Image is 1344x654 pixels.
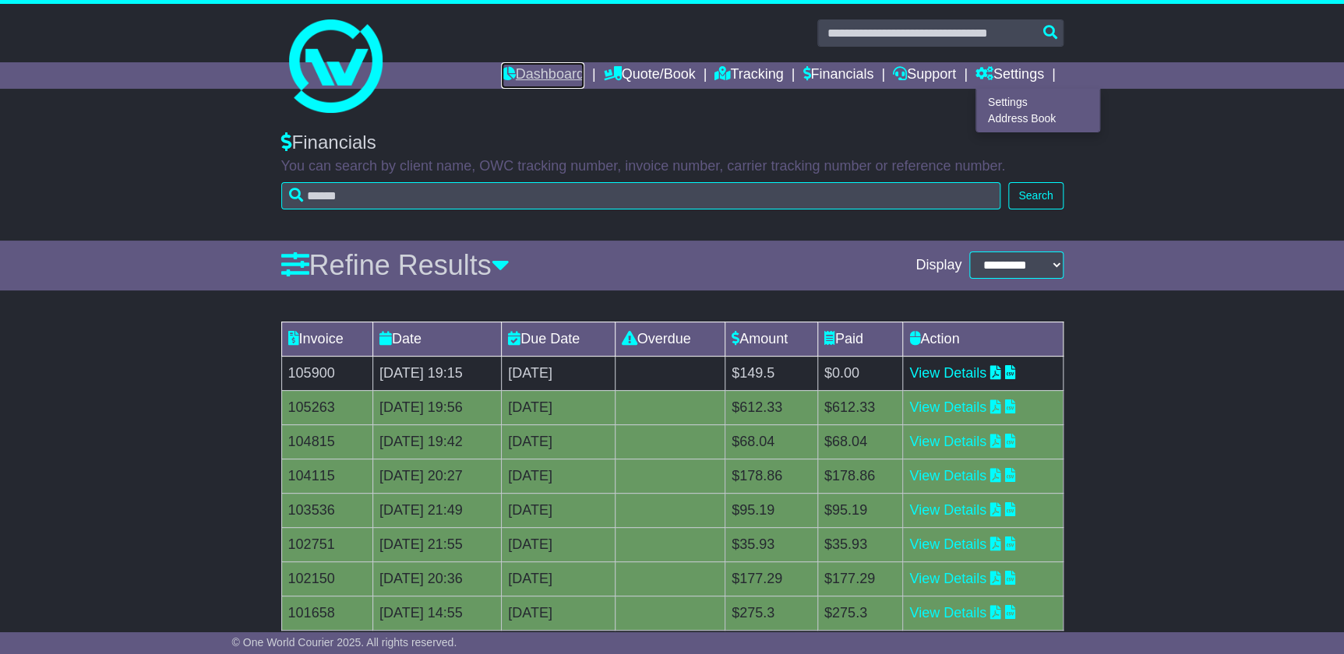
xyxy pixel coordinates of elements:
td: [DATE] 19:56 [372,390,501,424]
td: [DATE] 19:15 [372,356,501,390]
td: [DATE] 20:27 [372,459,501,493]
a: Settings [975,62,1044,89]
div: Financials [281,132,1064,154]
td: $612.33 [817,390,903,424]
td: Amount [725,322,818,356]
p: You can search by client name, OWC tracking number, invoice number, carrier tracking number or re... [281,158,1064,175]
a: Dashboard [501,62,584,89]
td: $177.29 [725,561,818,596]
td: Invoice [281,322,372,356]
a: Refine Results [281,249,510,281]
td: [DATE] [502,459,615,493]
td: $178.86 [817,459,903,493]
td: $149.5 [725,356,818,390]
td: $275.3 [817,596,903,630]
td: Overdue [615,322,725,356]
td: [DATE] [502,596,615,630]
td: [DATE] [502,390,615,424]
td: $612.33 [725,390,818,424]
td: [DATE] [502,424,615,459]
td: [DATE] 21:49 [372,493,501,527]
a: Settings [976,93,1099,111]
td: $95.19 [725,493,818,527]
a: View Details [909,571,986,586]
td: $68.04 [725,424,818,459]
a: View Details [909,399,986,415]
td: Action [903,322,1063,356]
td: Due Date [502,322,615,356]
a: Tracking [714,62,783,89]
a: View Details [909,434,986,449]
td: $35.93 [817,527,903,561]
span: Display [915,257,961,274]
td: $0.00 [817,356,903,390]
td: [DATE] 19:42 [372,424,501,459]
td: $178.86 [725,459,818,493]
a: Quote/Book [603,62,695,89]
a: View Details [909,536,986,552]
td: 102150 [281,561,372,596]
td: [DATE] 21:55 [372,527,501,561]
button: Search [1008,182,1063,209]
td: [DATE] 20:36 [372,561,501,596]
td: $68.04 [817,424,903,459]
td: 105900 [281,356,372,390]
a: View Details [909,468,986,483]
a: View Details [909,502,986,518]
a: View Details [909,605,986,621]
a: View Details [909,365,986,381]
a: Support [893,62,956,89]
td: [DATE] [502,561,615,596]
div: Quote/Book [975,89,1100,132]
td: 101658 [281,596,372,630]
td: $177.29 [817,561,903,596]
td: $275.3 [725,596,818,630]
td: 102751 [281,527,372,561]
span: © One World Courier 2025. All rights reserved. [232,636,457,649]
td: 104115 [281,459,372,493]
td: Date [372,322,501,356]
a: Financials [803,62,873,89]
td: $95.19 [817,493,903,527]
td: [DATE] 14:55 [372,596,501,630]
td: 104815 [281,424,372,459]
td: [DATE] [502,356,615,390]
td: $35.93 [725,527,818,561]
td: [DATE] [502,527,615,561]
td: Paid [817,322,903,356]
td: 105263 [281,390,372,424]
a: Address Book [976,111,1099,128]
td: 103536 [281,493,372,527]
td: [DATE] [502,493,615,527]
